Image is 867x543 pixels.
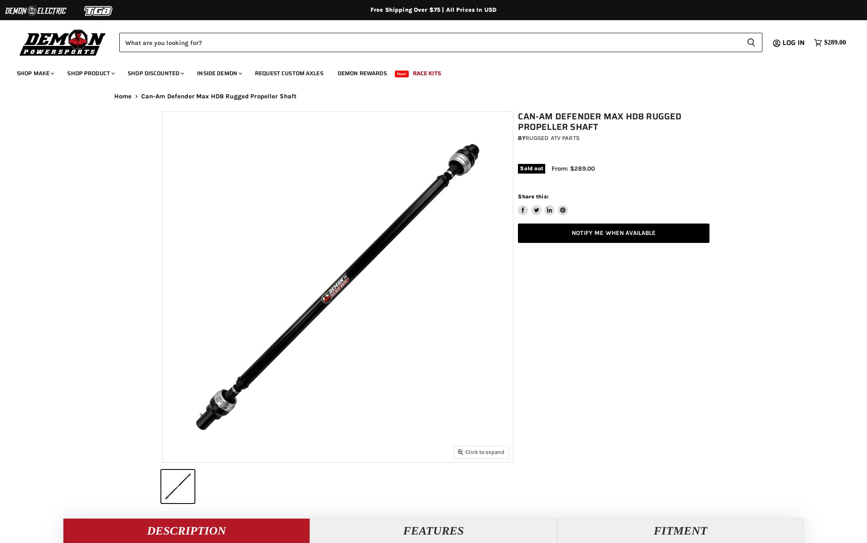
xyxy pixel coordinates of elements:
[824,39,846,47] span: $289.00
[11,61,844,82] ul: Main menu
[4,3,67,19] img: Demon Electric Logo 2
[331,65,393,82] a: Demon Rewards
[114,93,132,100] a: Home
[518,193,548,200] span: Share this:
[119,33,762,52] form: Product
[395,71,409,77] span: New!
[17,27,109,57] img: Demon Powersports
[518,111,709,132] h1: Can-Am Defender Max HD8 Rugged Propeller Shaft
[61,65,120,82] a: Shop Product
[161,470,194,503] button: IMAGE thumbnail
[97,93,770,100] nav: Breadcrumbs
[121,65,189,82] a: Shop Discounted
[454,446,509,458] button: Click to expand
[552,165,595,172] span: From: $289.00
[518,164,545,173] span: Sold out
[518,224,709,243] a: Notify Me When Available
[141,93,297,100] span: Can-Am Defender Max HD8 Rugged Propeller Shaft
[119,33,740,52] input: Search
[97,6,770,14] div: Free Shipping Over $75 | All Prices In USD
[518,134,709,143] div: by
[525,134,580,142] a: Rugged ATV Parts
[518,193,568,215] aside: Share this:
[249,65,330,82] a: Request Custom Axles
[740,33,762,52] button: Search
[810,37,850,49] a: $289.00
[67,3,130,19] img: TGB Logo 2
[407,65,447,82] a: Race Kits
[191,65,247,82] a: Inside Demon
[783,37,805,48] span: Log in
[11,65,59,82] a: Shop Make
[163,112,513,462] img: IMAGE
[779,39,810,47] a: Log in
[458,449,504,455] span: Click to expand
